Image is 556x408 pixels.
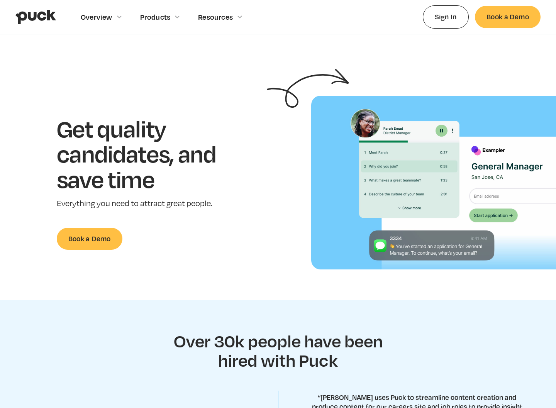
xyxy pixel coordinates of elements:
h1: Get quality candidates, and save time [57,116,240,192]
div: Products [140,13,171,21]
div: Resources [198,13,233,21]
a: Book a Demo [57,228,122,250]
div: Overview [81,13,112,21]
a: Book a Demo [475,6,541,28]
h2: Over 30k people have been hired with Puck [164,331,392,369]
p: Everything you need to attract great people. [57,198,240,209]
a: Sign In [423,5,469,28]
